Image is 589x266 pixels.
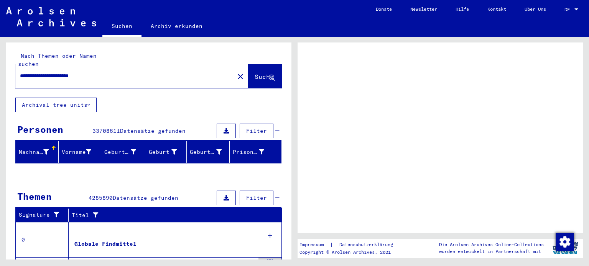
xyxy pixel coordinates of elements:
[74,240,137,248] div: Globale Findmittel
[18,52,97,67] mat-label: Nach Themen oder Namen suchen
[258,258,281,265] div: 350
[240,124,273,138] button: Filter
[92,127,120,134] span: 33708611
[17,189,52,203] div: Themen
[16,141,59,163] mat-header-cell: Nachname
[89,194,113,201] span: 4285890
[19,211,63,219] div: Signature
[255,73,274,80] span: Suche
[333,241,402,249] a: Datenschutzerklärung
[246,127,267,134] span: Filter
[248,64,282,88] button: Suche
[113,194,178,201] span: Datensätze gefunden
[233,146,274,158] div: Prisoner #
[439,248,544,255] p: wurden entwickelt in Partnerschaft mit
[240,191,273,205] button: Filter
[551,238,580,258] img: yv_logo.png
[120,127,186,134] span: Datensätze gefunden
[101,141,144,163] mat-header-cell: Geburtsname
[144,141,187,163] mat-header-cell: Geburt‏
[230,141,281,163] mat-header-cell: Prisoner #
[16,222,69,257] td: 0
[19,209,70,221] div: Signature
[15,98,97,112] button: Archival tree units
[233,148,265,156] div: Prisoner #
[236,72,245,81] mat-icon: close
[59,141,102,163] mat-header-cell: Vorname
[190,148,222,156] div: Geburtsdatum
[19,148,49,156] div: Nachname
[439,241,544,248] p: Die Arolsen Archives Online-Collections
[564,7,573,12] span: DE
[299,241,330,249] a: Impressum
[556,233,574,251] img: Zustimmung ändern
[187,141,230,163] mat-header-cell: Geburtsdatum
[104,146,146,158] div: Geburtsname
[17,122,63,136] div: Personen
[141,17,212,35] a: Archiv erkunden
[147,146,187,158] div: Geburt‏
[102,17,141,37] a: Suchen
[190,146,231,158] div: Geburtsdatum
[299,249,402,256] p: Copyright © Arolsen Archives, 2021
[72,209,274,221] div: Titel
[62,146,101,158] div: Vorname
[233,69,248,84] button: Clear
[246,194,267,201] span: Filter
[62,148,92,156] div: Vorname
[147,148,177,156] div: Geburt‏
[299,241,402,249] div: |
[19,146,58,158] div: Nachname
[104,148,136,156] div: Geburtsname
[72,211,267,219] div: Titel
[6,7,96,26] img: Arolsen_neg.svg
